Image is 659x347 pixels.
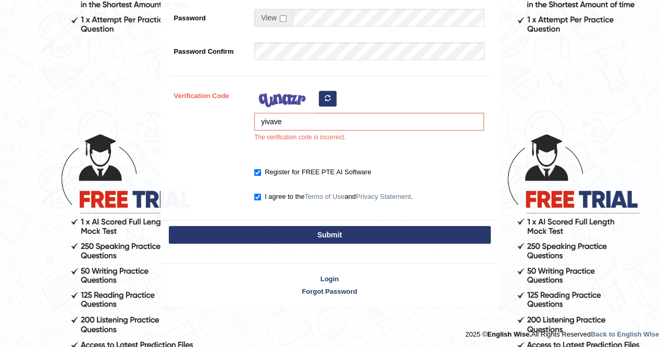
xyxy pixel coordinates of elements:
input: Show/Hide Password [280,15,287,22]
a: Terms of Use [305,193,345,200]
div: 2025 © All Rights Reserved [465,324,659,339]
label: Verification Code [169,87,250,101]
label: Password [169,9,250,23]
input: Register for FREE PTE AI Software [254,169,261,176]
label: I agree to the and . [254,192,413,202]
button: Submit [169,226,491,244]
label: Register for FREE PTE AI Software [254,167,371,177]
a: Forgot Password [161,286,499,296]
a: Back to English Wise [591,330,659,338]
a: Privacy Statement [356,193,411,200]
strong: English Wise. [487,330,531,338]
input: I agree to theTerms of UseandPrivacy Statement. [254,194,261,200]
label: Password Confirm [169,42,250,56]
a: Login [161,274,499,284]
